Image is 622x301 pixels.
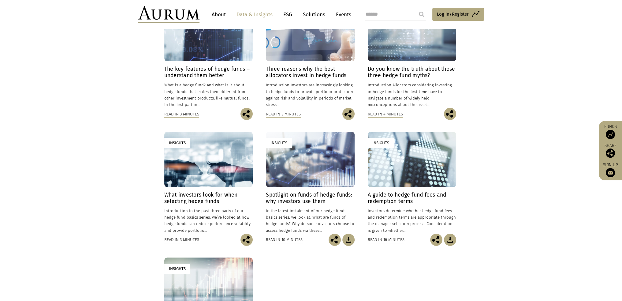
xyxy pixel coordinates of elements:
[164,6,253,108] a: Insights The key features of hedge funds – understand them better What is a hedge fund? And what ...
[164,111,199,118] div: Read in 3 minutes
[164,82,253,108] p: What is a hedge fund? And what is it about hedge funds that makes them different from other inves...
[606,168,615,177] img: Sign up to our newsletter
[266,6,354,108] a: Insights Three reasons why the best allocators invest in hedge funds Introduction Investors are i...
[368,236,404,243] div: Read in 16 minutes
[266,132,354,233] a: Insights Spotlight on funds of hedge funds: why investors use them In the latest instalment of ou...
[342,234,355,246] img: Download Article
[164,132,253,233] a: Insights What investors look for when selecting hedge funds Introduction In the past three parts ...
[415,8,428,21] input: Submit
[606,149,615,158] img: Share this post
[240,108,253,120] img: Share this post
[444,108,456,120] img: Share this post
[602,162,619,177] a: Sign up
[266,138,292,148] div: Insights
[432,8,484,21] a: Log in/Register
[368,138,394,148] div: Insights
[602,144,619,158] div: Share
[368,208,456,234] p: Investors determine whether hedge fund fees and redemption terms are appropriate through the mana...
[266,66,354,79] h4: Three reasons why the best allocators invest in hedge funds
[266,192,354,205] h4: Spotlight on funds of hedge funds: why investors use them
[444,234,456,246] img: Download Article
[164,264,190,274] div: Insights
[209,9,229,20] a: About
[138,6,199,23] img: Aurum
[164,192,253,205] h4: What investors look for when selecting hedge funds
[280,9,295,20] a: ESG
[266,82,354,108] p: Introduction Investors are increasingly looking to hedge funds to provide portfolio protection ag...
[266,111,301,118] div: Read in 3 minutes
[300,9,328,20] a: Solutions
[266,236,303,243] div: Read in 10 minutes
[164,66,253,79] h4: The key features of hedge funds – understand them better
[266,208,354,234] p: In the latest instalment of our hedge funds basics series, we look at: What are funds of hedge fu...
[233,9,276,20] a: Data & Insights
[606,130,615,139] img: Access Funds
[368,6,456,108] a: Insights Do you know the truth about these three hedge fund myths? Introduction Allocators consid...
[368,111,403,118] div: Read in 4 minutes
[602,124,619,139] a: Funds
[437,10,469,18] span: Log in/Register
[368,66,456,79] h4: Do you know the truth about these three hedge fund myths?
[430,234,442,246] img: Share this post
[240,234,253,246] img: Share this post
[368,192,456,205] h4: A guide to hedge fund fees and redemption terms
[329,234,341,246] img: Share this post
[333,9,351,20] a: Events
[164,236,199,243] div: Read in 3 minutes
[164,208,253,234] p: Introduction In the past three parts of our hedge fund basics series, we’ve looked at how hedge f...
[164,138,190,148] div: Insights
[342,108,355,120] img: Share this post
[368,82,456,108] p: Introduction Allocators considering investing in hedge funds for the first time have to navigate ...
[368,132,456,233] a: Insights A guide to hedge fund fees and redemption terms Investors determine whether hedge fund f...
